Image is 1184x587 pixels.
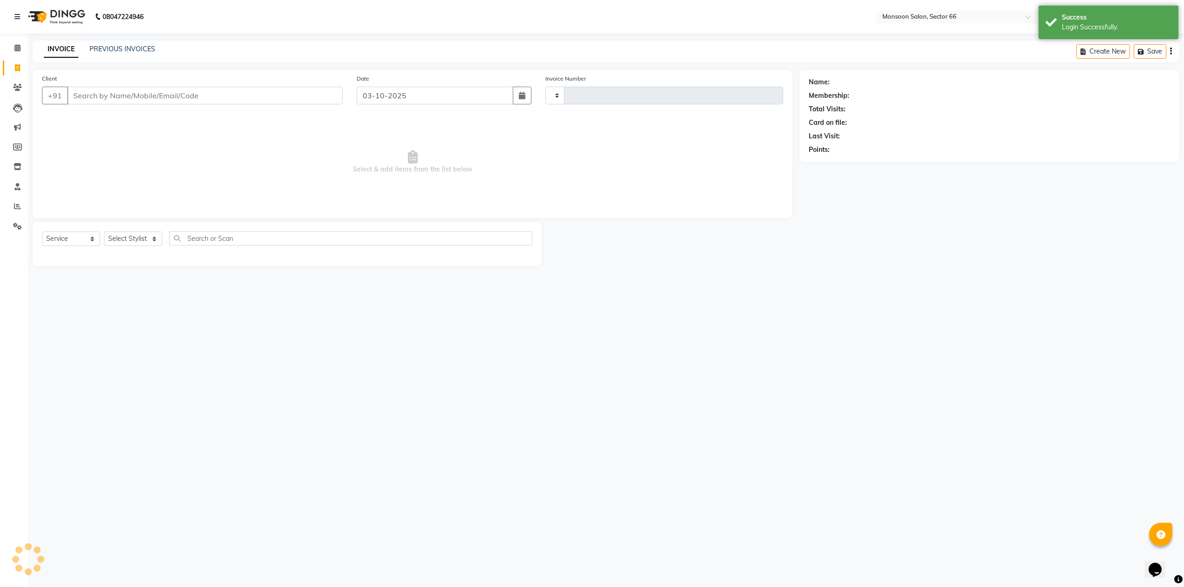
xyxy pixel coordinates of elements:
button: Save [1134,44,1166,59]
div: Success [1062,13,1171,22]
div: Membership: [809,91,849,101]
button: Create New [1076,44,1130,59]
label: Invoice Number [545,75,586,83]
div: Total Visits: [809,104,846,114]
a: PREVIOUS INVOICES [89,45,155,53]
span: Select & add items from the list below [42,116,783,209]
label: Date [357,75,369,83]
input: Search by Name/Mobile/Email/Code [67,87,343,104]
div: Last Visit: [809,131,840,141]
button: +91 [42,87,68,104]
div: Points: [809,145,830,155]
a: INVOICE [44,41,78,58]
div: Name: [809,77,830,87]
label: Client [42,75,57,83]
input: Search or Scan [169,231,532,246]
img: logo [24,4,88,30]
div: Card on file: [809,118,847,128]
b: 08047224946 [103,4,144,30]
div: Login Successfully. [1062,22,1171,32]
iframe: chat widget [1145,550,1175,578]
